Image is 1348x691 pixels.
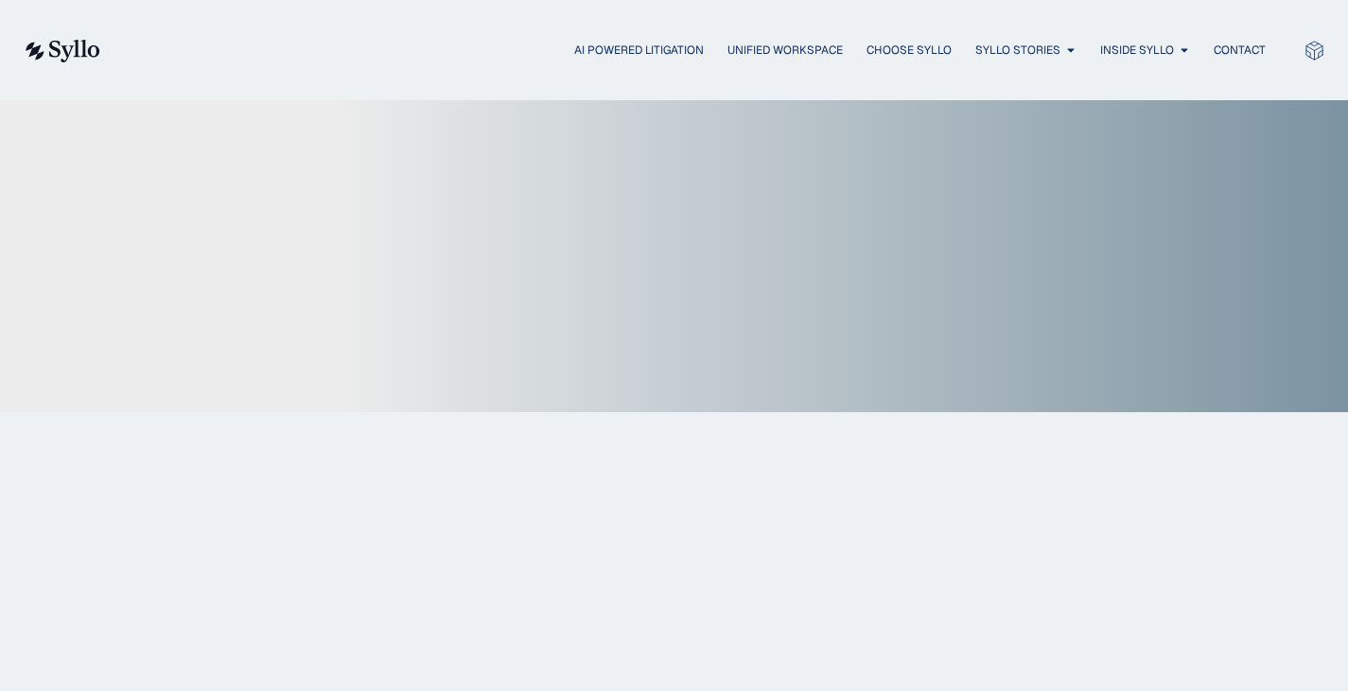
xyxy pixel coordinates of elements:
[975,42,1060,59] a: Syllo Stories
[1214,42,1266,59] a: Contact
[867,42,952,59] a: Choose Syllo
[138,42,1266,60] div: Menu Toggle
[1100,42,1174,59] a: Inside Syllo
[138,42,1266,60] nav: Menu
[727,42,843,59] a: Unified Workspace
[23,40,100,62] img: syllo
[574,42,704,59] a: AI Powered Litigation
